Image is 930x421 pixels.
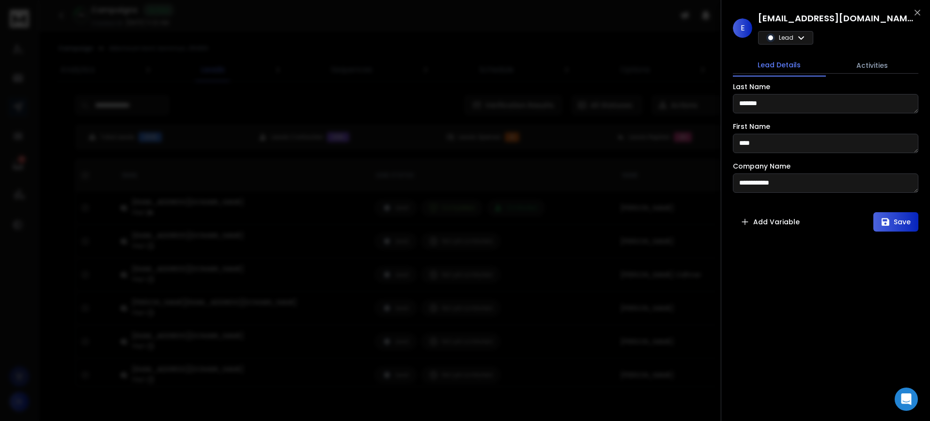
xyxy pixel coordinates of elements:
[873,212,918,232] button: Save
[733,212,807,232] button: Add Variable
[733,54,826,77] button: Lead Details
[733,83,770,90] label: Last Name
[895,388,918,411] div: Open Intercom Messenger
[779,34,793,42] p: Lead
[733,123,770,130] label: First Name
[826,55,919,76] button: Activities
[733,18,752,38] span: E
[733,163,790,170] label: Company Name
[758,12,913,25] h1: [EMAIL_ADDRESS][DOMAIN_NAME]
